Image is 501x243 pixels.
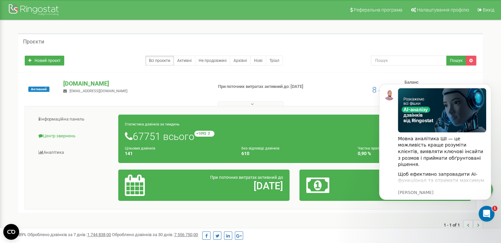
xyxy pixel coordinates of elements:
h2: 8 431,16 $ [362,180,464,191]
span: Вихід [483,7,494,13]
u: 1 744 838,00 [87,232,111,237]
a: Всі проєкти [145,56,174,66]
span: Оброблено дзвінків за 7 днів : [27,232,111,237]
span: При поточних витратах активний до [210,175,283,180]
small: Без відповіді дзвінків [241,146,279,150]
h4: 0,90 % [358,151,464,156]
span: Налаштування профілю [417,7,469,13]
a: Центр звернень [30,128,119,144]
h1: 67751 всього [125,131,464,142]
a: Аналiтика [30,145,119,161]
h4: 141 [125,151,232,156]
button: Пошук [446,56,466,66]
small: Частка пропущених дзвінків [358,146,406,150]
button: Open CMP widget [3,224,19,240]
a: Активні [174,56,195,66]
a: Інформаційна панель [30,111,119,127]
a: Не продовжені [195,56,230,66]
small: +1092 [194,131,214,137]
a: Архівні [230,56,251,66]
span: Активний [28,87,49,92]
a: Нові [250,56,266,66]
a: Новий проєкт [25,56,64,66]
small: Цільових дзвінків [125,146,155,150]
p: При поточних витратах активний до: [DATE] [218,84,323,90]
iframe: Intercom live chat [479,206,494,222]
h4: 610 [241,151,348,156]
h2: [DATE] [181,180,283,191]
input: Пошук [371,56,447,66]
iframe: Intercom notifications повідомлення [369,74,501,225]
a: Тріал [266,56,283,66]
span: Оброблено дзвінків за 30 днів : [112,232,198,237]
span: 1 [492,206,497,211]
span: [EMAIL_ADDRESS][DOMAIN_NAME] [70,89,127,93]
u: 7 556 750,00 [174,232,198,237]
p: [DOMAIN_NAME] [63,79,207,88]
h5: Проєкти [23,39,44,45]
span: Реферальна програма [354,7,403,13]
small: Статистика дзвінків за тиждень [125,122,180,126]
